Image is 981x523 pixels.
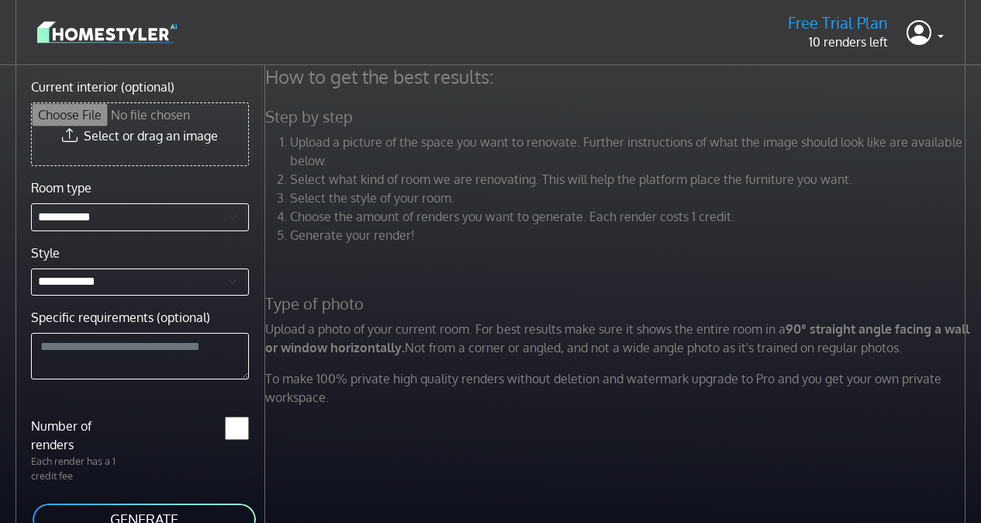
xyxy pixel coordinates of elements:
[256,320,979,357] p: Upload a photo of your current room. For best results make sure it shows the entire room in a Not...
[31,78,174,96] label: Current interior (optional)
[256,107,979,126] h5: Step by step
[22,454,140,483] p: Each render has a 1 credit fee
[290,226,969,244] li: Generate your render!
[31,308,210,327] label: Specific requirements (optional)
[290,207,969,226] li: Choose the amount of renders you want to generate. Each render costs 1 credit.
[788,33,888,51] p: 10 renders left
[256,294,979,313] h5: Type of photo
[22,417,140,454] label: Number of renders
[256,65,979,88] h4: How to get the best results:
[290,170,969,189] li: Select what kind of room we are renovating. This will help the platform place the furniture you w...
[290,133,969,170] li: Upload a picture of the space you want to renovate. Further instructions of what the image should...
[290,189,969,207] li: Select the style of your room.
[256,369,979,407] p: To make 100% private high quality renders without deletion and watermark upgrade to Pro and you g...
[788,13,888,33] h5: Free Trial Plan
[265,321,969,355] strong: 90° straight angle facing a wall or window horizontally.
[31,178,92,197] label: Room type
[31,244,60,262] label: Style
[37,19,177,46] img: logo-3de290ba35641baa71223ecac5eacb59cb85b4c7fdf211dc9aaecaaee71ea2f8.svg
